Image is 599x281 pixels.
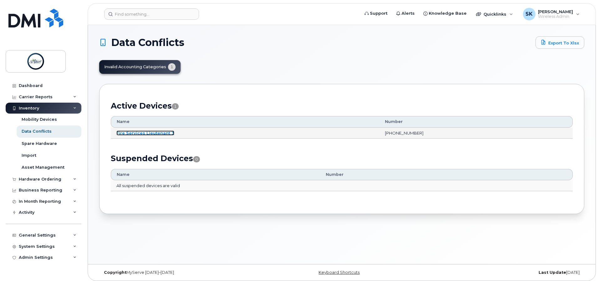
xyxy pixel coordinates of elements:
[104,270,126,275] strong: Copyright
[111,180,573,192] td: All suspended devices are valid
[535,36,584,49] a: Export to Xlsx
[111,38,184,47] span: Data Conflicts
[99,270,261,275] div: MyServe [DATE]–[DATE]
[319,270,360,275] a: Keyboard Shortcuts
[379,128,573,139] td: [PHONE_NUMBER]
[111,154,573,163] h2: Suspended Devices
[379,116,573,127] th: Number
[320,169,573,180] th: Number
[116,130,174,135] a: Fire Services Lieutenant 3
[539,270,566,275] strong: Last Update
[193,156,200,162] span: 0
[172,103,179,110] span: 1
[111,169,320,180] th: Name
[111,101,573,110] h2: Active Devices
[111,116,379,127] th: Name
[422,270,584,275] div: [DATE]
